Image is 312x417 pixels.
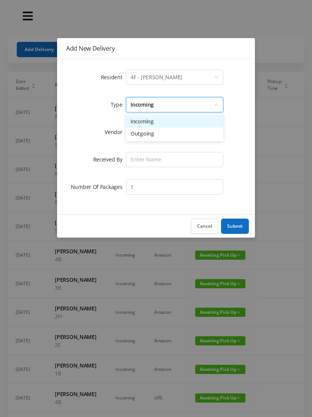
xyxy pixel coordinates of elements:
[101,73,126,81] label: Resident
[126,152,223,167] input: Enter Name
[111,101,126,108] label: Type
[191,219,218,234] button: Cancel
[105,128,126,136] label: Vendor
[126,115,223,128] li: Incoming
[93,156,126,163] label: Received By
[214,102,219,108] i: icon: down
[126,128,223,140] li: Outgoing
[66,44,246,53] div: Add New Delivery
[131,70,182,85] div: 4F - Rebecca Gildiner
[221,219,249,234] button: Submit
[214,75,219,80] i: icon: down
[66,68,246,196] form: Add New Delivery
[71,183,126,190] label: Number Of Packages
[131,97,154,112] div: Incoming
